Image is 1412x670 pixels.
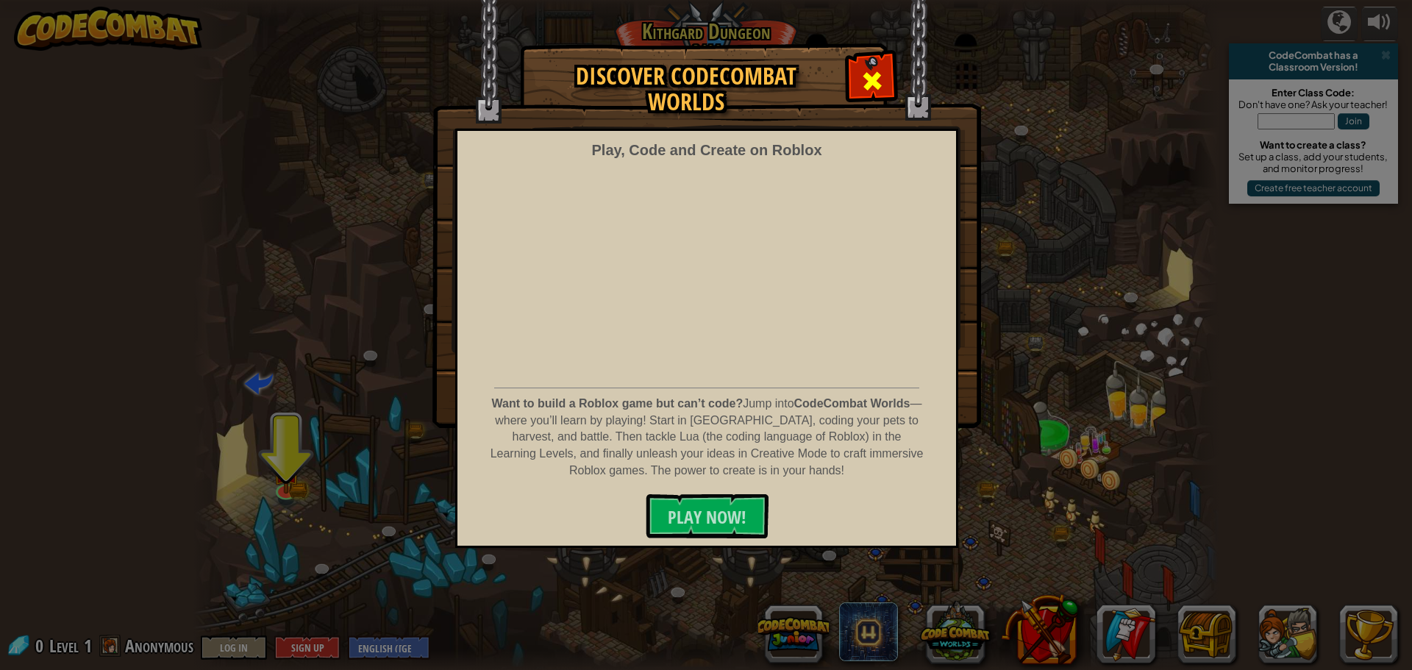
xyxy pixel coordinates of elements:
[535,63,837,115] h1: Discover CodeCombat Worlds
[794,397,910,410] strong: CodeCombat Worlds
[492,397,744,410] strong: Want to build a Roblox game but can’t code?
[591,140,821,161] div: Play, Code and Create on Roblox
[668,505,746,529] span: PLAY NOW!
[646,494,769,538] button: PLAY NOW!
[489,396,924,480] p: Jump into — where you’ll learn by playing! Start in [GEOGRAPHIC_DATA], coding your pets to harves...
